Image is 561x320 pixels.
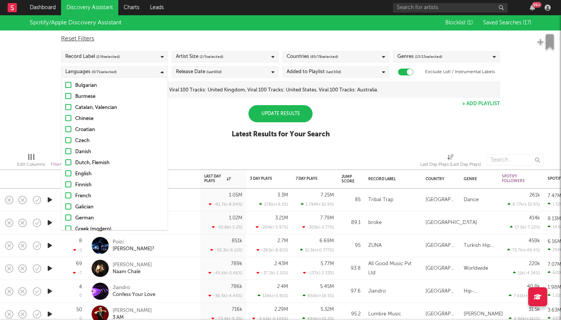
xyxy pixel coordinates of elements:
div: 0 [79,294,82,298]
div: Hip-Hop/Rap [464,287,494,296]
div: Dance [464,195,479,205]
div: Filters [51,160,97,170]
div: 4 [79,285,82,290]
div: -37.2k ( -1.51 % ) [256,270,288,275]
div: Galician [75,203,164,212]
span: ( 2 / 5 selected) [200,52,223,61]
div: Last Day Plays [204,174,231,183]
div: Genres [397,52,442,61]
div: [GEOGRAPHIC_DATA] [426,195,456,205]
div: [GEOGRAPHIC_DATA] [426,287,456,296]
div: 95 [342,241,361,250]
div: Jump Score [342,174,355,184]
div: 2.29M [274,307,288,312]
div: -137k ( -2.33 % ) [303,270,334,275]
div: -204k ( -5.97 % ) [256,225,288,230]
div: Countries [287,52,338,61]
div: All Good Music Pvt Ltd [368,259,418,278]
div: 40.8k [527,284,540,289]
div: 789k [231,261,242,266]
div: 786k [231,284,242,289]
div: 31.5k [529,307,540,312]
div: -55.8k ( -5.2 % ) [212,225,242,230]
div: Chinese [75,114,164,123]
div: 72.7k ( +49.4 % ) [507,248,540,253]
div: 414k [529,216,540,221]
div: Catalan, Valencian [75,103,164,112]
div: Release Date [176,67,222,77]
div: -45.6k ( -5.46 % ) [208,270,242,275]
div: Filters(1 filter active) [51,150,97,173]
div: [PERSON_NAME] [113,262,152,269]
div: Spotify/Apple Discovery Assistant [30,18,121,27]
div: 851k [232,238,242,243]
div: Artist Size [176,52,223,61]
div: [PERSON_NAME]? [113,246,154,253]
div: 3.3M [277,193,288,198]
div: 85 [342,195,361,205]
div: Reset Filters [61,34,500,43]
div: -36.5k ( -4.44 % ) [208,293,242,298]
div: 51.5k ( +0.777 % ) [300,248,334,253]
div: Croatian [75,125,164,134]
div: 5.77M [321,261,334,266]
div: 1.79M ( +32.9 % ) [301,202,334,207]
div: 5.32M [321,307,334,312]
div: 7.79M [320,216,334,221]
div: Finnish [75,181,164,190]
div: 99 + [532,2,542,8]
div: 95.2 [342,310,361,319]
div: Jiandro [368,287,386,296]
div: Turkish Hip-Hop/Rap [464,241,494,250]
button: + Add Playlist [462,101,500,106]
div: Czech [75,136,164,146]
div: 2.4M [277,284,288,289]
div: Edit Columns [17,150,45,173]
div: ZUNA [368,241,382,250]
div: 278k ( +9.2 % ) [259,202,288,207]
div: 850k ( +18.5 % ) [303,293,334,298]
div: Poizi [113,239,154,246]
div: [GEOGRAPHIC_DATA] [426,218,477,227]
div: 2.7M [277,238,288,243]
span: Saved Searches [483,20,531,26]
div: -305k ( -3.77 % ) [302,225,334,230]
div: Greek (modern) [75,225,164,234]
button: Saved Searches (17) [481,20,531,26]
span: ( 65 / 78 selected) [310,52,338,61]
div: Spotify Followers [502,174,529,183]
div: Dutch, Flemish [75,158,164,168]
div: [PERSON_NAME] [464,310,503,319]
div: 459k [529,238,540,243]
div: French [75,192,164,201]
div: [GEOGRAPHIC_DATA] [426,241,456,250]
div: 2.43M [274,261,288,266]
div: Naam Chale [113,269,152,275]
div: 8.13M [548,216,561,221]
span: ( 1 ) [467,20,473,26]
div: Added to Playlist [287,67,341,77]
div: 134k ( +5.91 % ) [258,293,288,298]
div: 7.25M [321,193,334,198]
input: Search... [487,154,544,166]
div: Bulgarian [75,81,164,90]
div: -1 [73,248,82,253]
span: (last 30 d) [326,67,341,77]
div: 11k ( -4.34 % ) [513,270,540,275]
div: English [75,170,164,179]
div: 220k [529,261,540,266]
div: -261k ( -8.81 % ) [256,248,288,253]
div: 17.5k ( -7.22 % ) [510,225,540,230]
span: (last 90 d) [206,67,222,77]
div: Confess Your Love [113,291,155,298]
div: 7 Day Plays [296,176,322,181]
div: 50 [76,307,82,312]
div: 1.02M [229,216,242,221]
div: 7.61k ( +7.51 % ) [509,293,540,298]
span: ( 0 / 71 selected) [92,67,117,77]
div: Position [61,176,79,181]
div: 5.45M [320,284,334,289]
div: 93.8 [342,264,361,273]
div: Record Label [65,52,120,61]
div: -55.3k ( -6.11 % ) [210,248,242,253]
